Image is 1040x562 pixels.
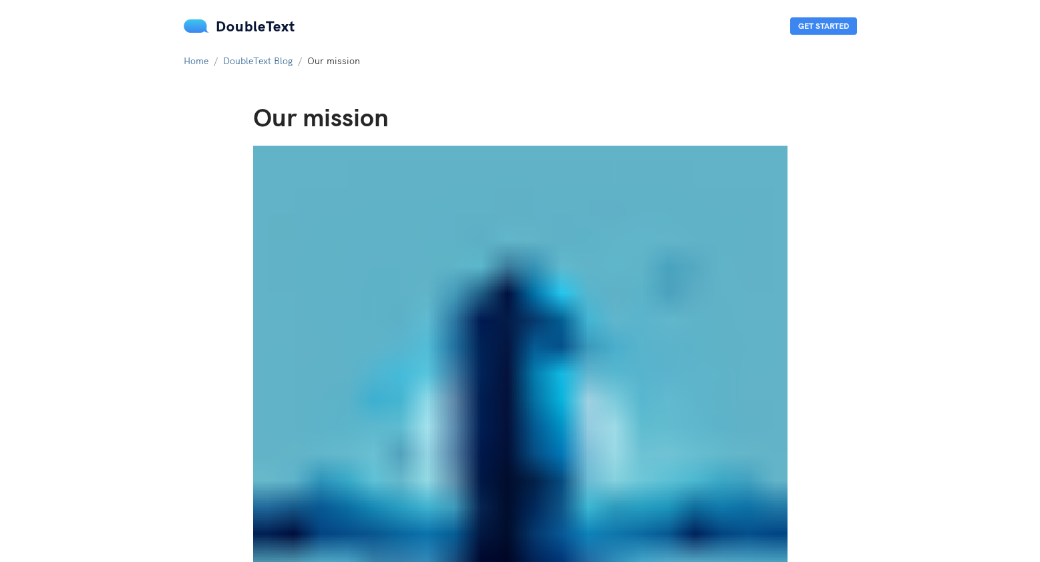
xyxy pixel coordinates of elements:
h1: Our mission [253,102,788,133]
a: DoubleText [184,17,295,35]
img: mS3x8y1f88AAAAABJRU5ErkJggg== [184,19,209,33]
button: Get Started [790,17,857,35]
span: / [214,55,218,67]
a: DoubleText Blog [223,55,293,67]
span: DoubleText [216,17,295,35]
a: Home [184,55,208,67]
span: / [298,55,302,67]
span: Our mission [307,55,360,67]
